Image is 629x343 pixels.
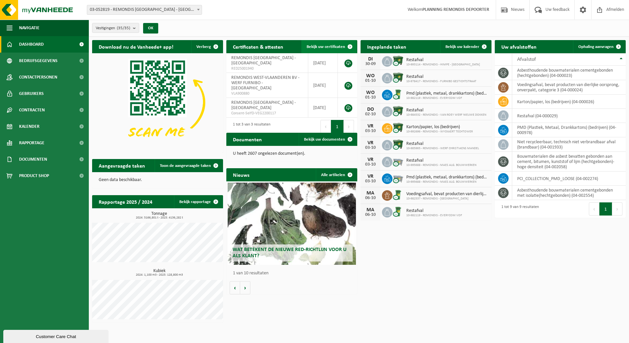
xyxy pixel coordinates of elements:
[406,96,488,100] span: 10-982119 - REMONDIS - EVERYCOM VOF
[308,98,338,118] td: [DATE]
[512,95,626,109] td: karton/papier, los (bedrijven) (04-000026)
[599,202,612,216] button: 1
[299,133,357,146] a: Bekijk uw documenten
[392,156,404,167] img: WB-2500-CU
[406,141,479,147] span: Restafval
[364,207,377,213] div: MA
[406,63,480,67] span: 10-993114 - REMONDIS - HIMPE - [GEOGRAPHIC_DATA]
[512,186,626,200] td: asbesthoudende bouwmaterialen cementgebonden met isolatie(hechtgebonden) (04-002554)
[612,202,622,216] button: Next
[589,202,599,216] button: Previous
[231,111,303,116] span: Consent-SelfD-VEG2200117
[512,109,626,123] td: restafval (04-000029)
[406,74,476,80] span: Restafval
[95,216,223,219] span: 2024: 5166,801 t - 2025: 4136,282 t
[498,202,539,216] div: 1 tot 9 van 9 resultaten
[196,45,211,49] span: Verberg
[19,102,45,118] span: Contracten
[364,129,377,133] div: 03-10
[392,89,404,100] img: WB-0240-CU
[228,183,356,265] a: Wat betekent de nieuwe RED-richtlijn voor u als klant?
[160,164,211,168] span: Toon de aangevraagde taken
[19,20,39,36] span: Navigatie
[406,130,473,134] span: 10-992696 - REMONDIS - WYCKAERT TECHTOWER
[364,179,377,184] div: 03-10
[230,281,240,294] button: Vorige
[19,69,57,85] span: Contactpersonen
[392,122,404,133] img: WB-1100-CU
[308,53,338,73] td: [DATE]
[517,57,536,62] span: Afvalstof
[231,75,299,91] span: REMONDIS WEST-VLAANDEREN BV - WERF FURNIBO - [GEOGRAPHIC_DATA]
[406,175,488,180] span: Pmd (plastiek, metaal, drankkartons) (bedrijven)
[364,191,377,196] div: MA
[445,45,479,49] span: Bekijk uw kalender
[512,152,626,171] td: bouwmaterialen die asbest bevatten gebonden aan cement, bitumen, kunststof of lijm (hechtgebonden...
[95,269,223,277] h3: Kubiek
[231,100,296,110] span: REMONDIS [GEOGRAPHIC_DATA] - [GEOGRAPHIC_DATA]
[364,140,377,146] div: VR
[231,66,303,71] span: RED25001940
[231,56,296,66] span: REMONDIS [GEOGRAPHIC_DATA] - [GEOGRAPHIC_DATA]
[364,73,377,79] div: WO
[406,91,488,96] span: Pmd (plastiek, metaal, drankkartons) (bedrijven)
[155,159,222,172] a: Toon de aangevraagde taken
[92,159,152,172] h2: Aangevraagde taken
[406,80,476,83] span: 10-978417 - REMONDIS - FURNIBO GESTICHTSTRAAT
[92,53,223,151] img: Download de VHEPlus App
[364,174,377,179] div: VR
[406,192,488,197] span: Voedingsafval, bevat producten van dierlijke oorsprong, onverpakt, categorie 3
[406,180,488,184] span: 10-995688 - REMONDIS - MAES ALG. BOUWWERKEN
[392,105,404,117] img: WB-1100-CU
[87,5,202,14] span: 03-052819 - REMONDIS WEST-VLAANDEREN - OOSTENDE
[301,40,357,53] a: Bekijk uw certificaten
[308,73,338,98] td: [DATE]
[406,214,462,217] span: 10-982119 - REMONDIS - EVERYCOM VOF
[364,196,377,200] div: 06-10
[392,72,404,83] img: WB-1100-CU
[233,151,351,156] p: U heeft 2607 ongelezen document(en).
[230,119,270,134] div: 1 tot 3 van 3 resultaten
[344,120,354,133] button: Next
[364,112,377,117] div: 02-10
[19,85,44,102] span: Gebruikers
[406,125,473,130] span: Karton/papier, los (bedrijven)
[92,195,159,208] h2: Rapportage 2025 / 2024
[364,62,377,66] div: 30-09
[3,329,110,343] iframe: chat widget
[226,133,268,146] h2: Documenten
[573,40,625,53] a: Ophaling aanvragen
[95,212,223,219] h3: Tonnage
[99,178,216,182] p: Geen data beschikbaar.
[440,40,491,53] a: Bekijk uw kalender
[512,123,626,137] td: PMD (Plastiek, Metaal, Drankkartons) (bedrijven) (04-000978)
[226,40,290,53] h2: Certificaten & attesten
[19,36,44,53] span: Dashboard
[578,45,614,49] span: Ophaling aanvragen
[406,108,486,113] span: Restafval
[364,213,377,217] div: 06-10
[364,146,377,150] div: 03-10
[320,120,331,133] button: Previous
[406,113,486,117] span: 10-984532 - REMONDIS - VAN ROEY WERF NIEUWE DOKKEN
[512,137,626,152] td: niet recycleerbaar, technisch niet verbrandbaar afval (brandbaar) (04-001933)
[512,171,626,186] td: PCI_COLLECTION_PMD_LOOSE (04-002274)
[364,162,377,167] div: 03-10
[512,66,626,80] td: asbesthoudende bouwmaterialen cementgebonden (hechtgebonden) (04-000023)
[364,79,377,83] div: 01-10
[406,57,480,63] span: Restafval
[19,168,49,184] span: Product Shop
[191,40,222,53] button: Verberg
[406,208,462,214] span: Restafval
[392,55,404,66] img: WB-1100-CU
[406,147,479,150] span: 10-985965 - REMONDIS - WERF CHRISTIAENS MANDEL
[95,273,223,277] span: 2024: 1,100 m3 - 2025: 128,800 m3
[19,53,58,69] span: Bedrijfsgegevens
[406,197,488,201] span: 10-982537 - REMONDIS - [GEOGRAPHIC_DATA]
[392,172,404,184] img: WB-2500-CU
[392,139,404,150] img: WB-1100-CU
[143,23,158,34] button: OK
[392,189,404,200] img: WB-0240-CU
[422,7,489,12] strong: PLANNING REMONDIS DEPOORTER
